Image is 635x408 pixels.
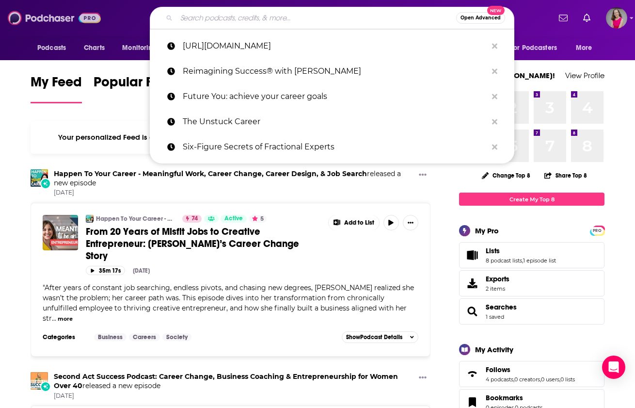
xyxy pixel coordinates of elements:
[129,333,160,341] a: Careers
[86,215,94,223] img: Happen To Your Career - Meaningful Work, Career Change, Career Design, & Job Search
[475,226,499,235] div: My Pro
[329,215,379,230] button: Show More Button
[96,215,176,223] a: Happen To Your Career - Meaningful Work, Career Change, Career Design, & Job Search
[486,365,510,374] span: Follows
[460,16,501,20] span: Open Advanced
[606,7,627,29] img: User Profile
[486,246,500,255] span: Lists
[133,267,150,274] div: [DATE]
[86,266,125,275] button: 35m 17s
[54,372,398,390] a: Second Act Success Podcast: Career Change, Business Coaching & Entrepreneurship for Women Over 40
[54,169,367,178] a: Happen To Your Career - Meaningful Work, Career Change, Career Design, & Job Search
[183,59,487,84] p: Reimagining Success® with Anna Lundberg
[344,219,374,227] span: Add to List
[182,215,202,223] a: 74
[559,376,560,383] span: ,
[475,345,513,354] div: My Activity
[221,215,247,223] a: Active
[183,33,487,59] p: https://www.billableatthebeach.com/free-webinar
[342,331,418,343] button: ShowPodcast Details
[31,39,79,57] button: open menu
[8,9,101,27] img: Podchaser - Follow, Share and Rate Podcasts
[150,7,514,29] div: Search podcasts, credits, & more...
[43,215,78,250] img: From 20 Years of Misfit Jobs to Creative Entrepreneur: Amy’s Career Change Story
[415,372,430,384] button: Show More Button
[606,7,627,29] span: Logged in as AmyRasdal
[43,283,414,323] span: After years of constant job searching, endless pivots, and chasing new degrees, [PERSON_NAME] rea...
[78,39,111,57] a: Charts
[486,275,509,283] span: Exports
[31,74,82,96] span: My Feed
[86,226,321,262] a: From 20 Years of Misfit Jobs to Creative Entrepreneur: [PERSON_NAME]’s Career Change Story
[486,376,513,383] a: 4 podcasts
[403,215,418,230] button: Show More Button
[122,41,157,55] span: Monitoring
[606,7,627,29] button: Show profile menu
[486,257,522,264] a: 8 podcast lists
[31,169,48,187] img: Happen To Your Career - Meaningful Work, Career Change, Career Design, & Job Search
[486,303,517,311] a: Searches
[510,41,557,55] span: For Podcasters
[591,227,603,234] a: PRO
[459,270,604,296] a: Exports
[58,315,73,323] button: more
[150,84,514,109] a: Future You: achieve your career goals
[486,285,509,292] span: 2 items
[150,134,514,160] a: Six-Figure Secrets of Fractional Experts
[522,257,523,264] span: ,
[602,356,625,379] div: Open Intercom Messenger
[54,372,415,391] h3: released a new episode
[54,169,415,188] h3: released a new episode
[569,39,604,57] button: open menu
[462,305,482,318] a: Searches
[462,367,482,381] a: Follows
[40,381,51,392] div: New Episode
[544,166,587,185] button: Share Top 8
[459,361,604,387] span: Follows
[486,365,575,374] a: Follows
[54,392,415,400] span: [DATE]
[249,215,267,223] button: 5
[31,121,430,154] div: Your personalized Feed is curated based on the Podcasts, Creators, Users, and Lists that you Follow.
[176,10,456,26] input: Search podcasts, credits, & more...
[54,189,415,197] span: [DATE]
[462,277,482,290] span: Exports
[183,109,487,134] p: The Unstuck Career
[183,84,487,109] p: Future You: achieve your career goals
[162,333,191,341] a: Society
[94,74,176,103] a: Popular Feed
[513,376,514,383] span: ,
[40,178,51,189] div: New Episode
[84,41,105,55] span: Charts
[565,71,604,80] a: View Profile
[415,169,430,181] button: Show More Button
[31,372,48,390] img: Second Act Success Podcast: Career Change, Business Coaching & Entrepreneurship for Women Over 40
[86,226,299,262] span: From 20 Years of Misfit Jobs to Creative Entrepreneur: [PERSON_NAME]’s Career Change Story
[459,298,604,325] span: Searches
[486,313,504,320] a: 1 saved
[541,376,559,383] a: 0 users
[43,283,414,323] span: "
[523,257,556,264] a: 1 episode list
[540,376,541,383] span: ,
[150,33,514,59] a: [URL][DOMAIN_NAME]
[462,248,482,262] a: Lists
[94,333,127,341] a: Business
[504,39,571,57] button: open menu
[224,214,243,224] span: Active
[346,334,402,341] span: Show Podcast Details
[94,74,176,96] span: Popular Feed
[191,214,198,224] span: 74
[486,393,542,402] a: Bookmarks
[486,393,523,402] span: Bookmarks
[459,193,604,206] a: Create My Top 8
[37,41,66,55] span: Podcasts
[555,10,571,26] a: Show notifications dropdown
[456,12,505,24] button: Open AdvancedNew
[183,134,487,160] p: Six-Figure Secrets of Fractional Experts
